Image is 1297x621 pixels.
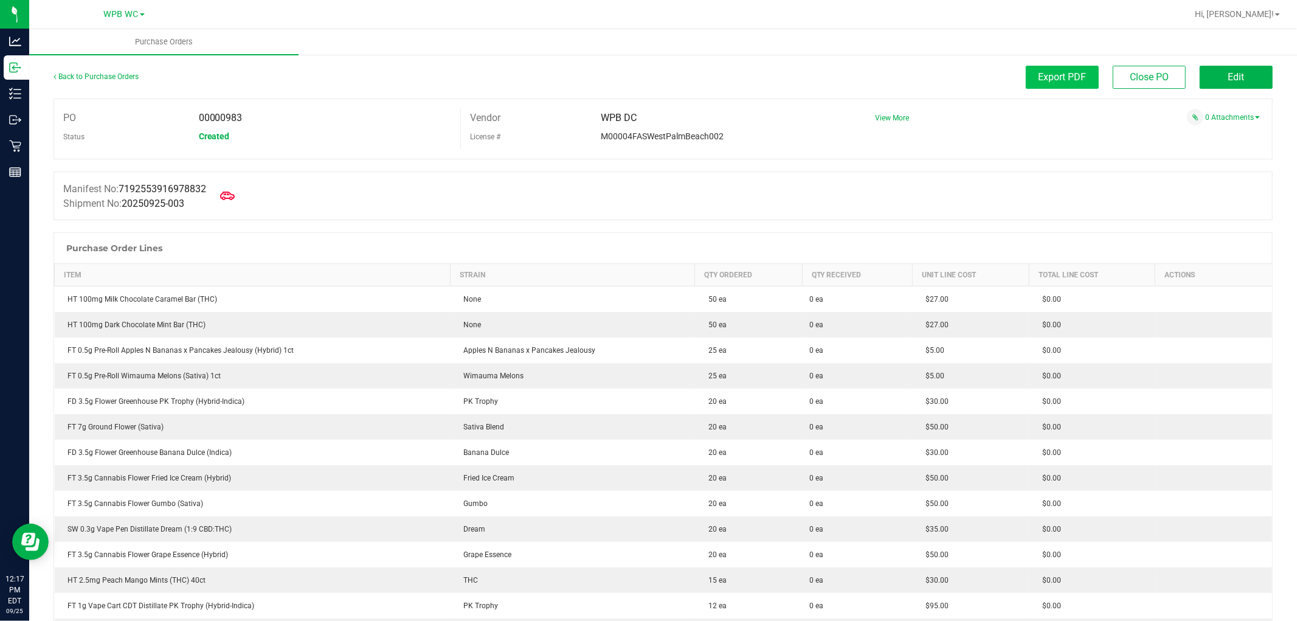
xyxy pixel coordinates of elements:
[809,600,823,611] span: 0 ea
[1037,576,1062,585] span: $0.00
[9,140,21,152] inline-svg: Retail
[1037,474,1062,482] span: $0.00
[457,474,514,482] span: Fried Ice Cream
[9,35,21,47] inline-svg: Analytics
[215,184,240,208] span: Mark as Arrived
[809,396,823,407] span: 0 ea
[809,345,823,356] span: 0 ea
[702,525,727,533] span: 20 ea
[809,498,823,509] span: 0 ea
[457,423,504,431] span: Sativa Blend
[1200,66,1273,89] button: Edit
[695,264,802,286] th: Qty Ordered
[809,370,823,381] span: 0 ea
[62,473,443,484] div: FT 3.5g Cannabis Flower Fried Ice Cream (Hybrid)
[919,346,944,355] span: $5.00
[9,166,21,178] inline-svg: Reports
[1037,499,1062,508] span: $0.00
[29,29,299,55] a: Purchase Orders
[1037,423,1062,431] span: $0.00
[457,550,511,559] span: Grape Essence
[62,524,443,535] div: SW 0.3g Vape Pen Distillate Dream (1:9 CBD:THC)
[457,295,481,304] span: None
[62,422,443,432] div: FT 7g Ground Flower (Sativa)
[809,447,823,458] span: 0 ea
[63,128,85,146] label: Status
[199,112,243,123] span: 00000983
[1037,602,1062,610] span: $0.00
[62,319,443,330] div: HT 100mg Dark Chocolate Mint Bar (THC)
[12,524,49,560] iframe: Resource center
[119,183,206,195] span: 7192553916978832
[809,319,823,330] span: 0 ea
[702,423,727,431] span: 20 ea
[104,9,139,19] span: WPB WC
[1228,71,1245,83] span: Edit
[919,295,949,304] span: $27.00
[9,61,21,74] inline-svg: Inbound
[702,499,727,508] span: 20 ea
[122,198,184,209] span: 20250925-003
[1037,346,1062,355] span: $0.00
[1029,264,1155,286] th: Total Line Cost
[601,131,724,141] span: M00004FASWestPalmBeach002
[470,109,500,127] label: Vendor
[62,447,443,458] div: FD 3.5g Flower Greenhouse Banana Dulce (Indica)
[119,36,209,47] span: Purchase Orders
[62,370,443,381] div: FT 0.5g Pre-Roll Wimauma Melons (Sativa) 1ct
[5,606,24,616] p: 09/25
[919,499,949,508] span: $50.00
[1205,113,1260,122] a: 0 Attachments
[55,264,451,286] th: Item
[54,72,139,81] a: Back to Purchase Orders
[1037,397,1062,406] span: $0.00
[1037,550,1062,559] span: $0.00
[919,576,949,585] span: $30.00
[457,448,509,457] span: Banana Dulce
[63,182,206,196] label: Manifest No:
[1026,66,1099,89] button: Export PDF
[912,264,1029,286] th: Unit Line Cost
[601,112,637,123] span: WPB DC
[919,550,949,559] span: $50.00
[62,600,443,611] div: FT 1g Vape Cart CDT Distillate PK Trophy (Hybrid-Indica)
[62,294,443,305] div: HT 100mg Milk Chocolate Caramel Bar (THC)
[919,474,949,482] span: $50.00
[9,114,21,126] inline-svg: Outbound
[63,196,184,211] label: Shipment No:
[62,396,443,407] div: FD 3.5g Flower Greenhouse PK Trophy (Hybrid-Indica)
[919,372,944,380] span: $5.00
[457,499,488,508] span: Gumbo
[702,602,727,610] span: 12 ea
[702,295,727,304] span: 50 ea
[1130,71,1169,83] span: Close PO
[62,549,443,560] div: FT 3.5g Cannabis Flower Grape Essence (Hybrid)
[1037,372,1062,380] span: $0.00
[919,397,949,406] span: $30.00
[1039,71,1087,83] span: Export PDF
[809,549,823,560] span: 0 ea
[63,109,76,127] label: PO
[809,294,823,305] span: 0 ea
[457,397,498,406] span: PK Trophy
[702,576,727,585] span: 15 ea
[702,550,727,559] span: 20 ea
[809,575,823,586] span: 0 ea
[62,575,443,586] div: HT 2.5mg Peach Mango Mints (THC) 40ct
[9,88,21,100] inline-svg: Inventory
[875,114,909,122] span: View More
[1037,295,1062,304] span: $0.00
[457,321,481,329] span: None
[5,574,24,606] p: 12:17 PM EDT
[1195,9,1274,19] span: Hi, [PERSON_NAME]!
[919,525,949,533] span: $35.00
[1037,525,1062,533] span: $0.00
[450,264,694,286] th: Strain
[457,346,595,355] span: Apples N Bananas x Pancakes Jealousy
[919,602,949,610] span: $95.00
[1037,448,1062,457] span: $0.00
[62,498,443,509] div: FT 3.5g Cannabis Flower Gumbo (Sativa)
[199,131,230,141] span: Created
[457,576,478,585] span: THC
[457,602,498,610] span: PK Trophy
